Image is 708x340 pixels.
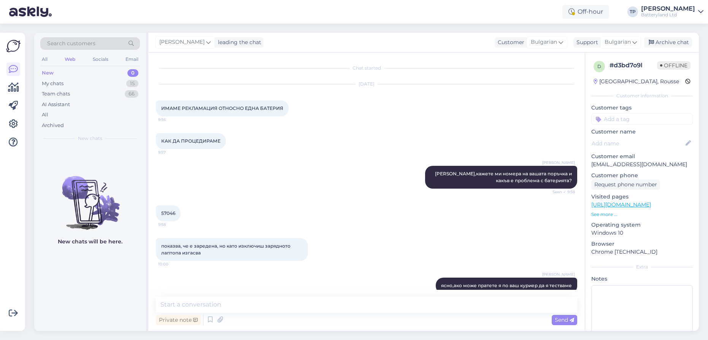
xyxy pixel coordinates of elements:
div: Chat started [156,65,577,71]
div: All [42,111,48,119]
div: Email [124,54,140,64]
div: # d3bd7o9l [610,61,657,70]
span: Bulgarian [531,38,557,46]
p: New chats will be here. [58,238,122,246]
span: New chats [78,135,102,142]
div: My chats [42,80,63,87]
span: [PERSON_NAME] [159,38,205,46]
span: [PERSON_NAME] [542,160,575,165]
div: Request phone number [591,180,660,190]
span: 9:56 [158,117,187,122]
div: Extra [591,264,693,270]
div: Batteryland Ltd [641,12,695,18]
div: New [42,69,54,77]
p: Windows 10 [591,229,693,237]
div: Customer [495,38,524,46]
div: Private note [156,315,201,325]
div: 15 [126,80,138,87]
div: Team chats [42,90,70,98]
span: Bulgarian [605,38,631,46]
div: 0 [127,69,138,77]
span: Send [555,316,574,323]
p: Chrome [TECHNICAL_ID] [591,248,693,256]
span: Search customers [47,40,95,48]
span: 10:00 [158,261,187,267]
span: 9:57 [158,149,187,155]
span: [PERSON_NAME] [542,272,575,277]
p: See more ... [591,211,693,218]
span: d [597,64,601,69]
p: Browser [591,240,693,248]
input: Add name [592,139,684,148]
div: [DATE] [156,81,577,87]
div: Web [63,54,77,64]
span: Offline [657,61,691,70]
p: Customer phone [591,172,693,180]
span: КАК ДА ПРОЦЕДИРАМЕ [161,138,221,144]
p: Notes [591,275,693,283]
input: Add a tag [591,113,693,125]
div: leading the chat [215,38,261,46]
span: 57046 [161,210,175,216]
p: Operating system [591,221,693,229]
div: Archive chat [644,37,692,48]
span: показва, че е заредена, но като изключиш зарядното лаптопа изгасва [161,243,292,256]
div: Support [573,38,598,46]
span: Seen ✓ 9:58 [546,189,575,195]
span: 9:58 [158,222,187,227]
span: ИМАМЕ РЕКЛАМАЦИЯ ОТНОСНО ЕДНА БАТЕРИЯ [161,105,283,111]
div: 66 [125,90,138,98]
p: Visited pages [591,193,693,201]
div: AI Assistant [42,101,70,108]
div: TP [627,6,638,17]
div: Off-hour [562,5,609,19]
div: Archived [42,122,64,129]
span: ясно,ако може пратете я по ваш куриер да я тестваме [441,283,572,288]
div: Customer information [591,92,693,99]
img: No chats [34,162,146,231]
span: [PERSON_NAME],кажете ми номера на вашата поръчка и какъв е проблема с батерията? [435,171,573,183]
p: Customer tags [591,104,693,112]
div: [PERSON_NAME] [641,6,695,12]
p: Customer email [591,153,693,160]
a: [PERSON_NAME]Batteryland Ltd [641,6,703,18]
p: [EMAIL_ADDRESS][DOMAIN_NAME] [591,160,693,168]
div: All [40,54,49,64]
p: Customer name [591,128,693,136]
img: Askly Logo [6,39,21,53]
div: Socials [91,54,110,64]
div: [GEOGRAPHIC_DATA], Rousse [594,78,679,86]
a: [URL][DOMAIN_NAME] [591,201,651,208]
